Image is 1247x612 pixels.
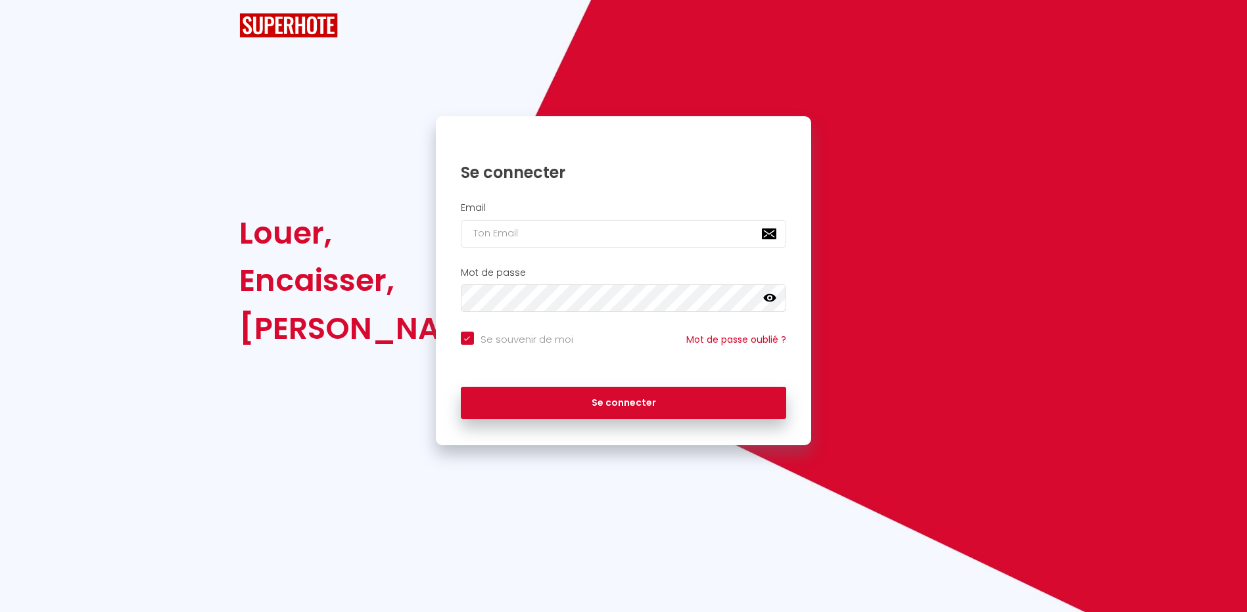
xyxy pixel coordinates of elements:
[239,209,506,257] div: Louer,
[239,305,506,352] div: [PERSON_NAME].
[11,5,50,45] button: Ouvrir le widget de chat LiveChat
[461,162,787,183] h1: Se connecter
[686,333,786,346] a: Mot de passe oublié ?
[239,13,338,37] img: SuperHote logo
[461,220,787,248] input: Ton Email
[461,202,787,213] h2: Email
[239,257,506,304] div: Encaisser,
[461,387,787,420] button: Se connecter
[461,267,787,278] h2: Mot de passe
